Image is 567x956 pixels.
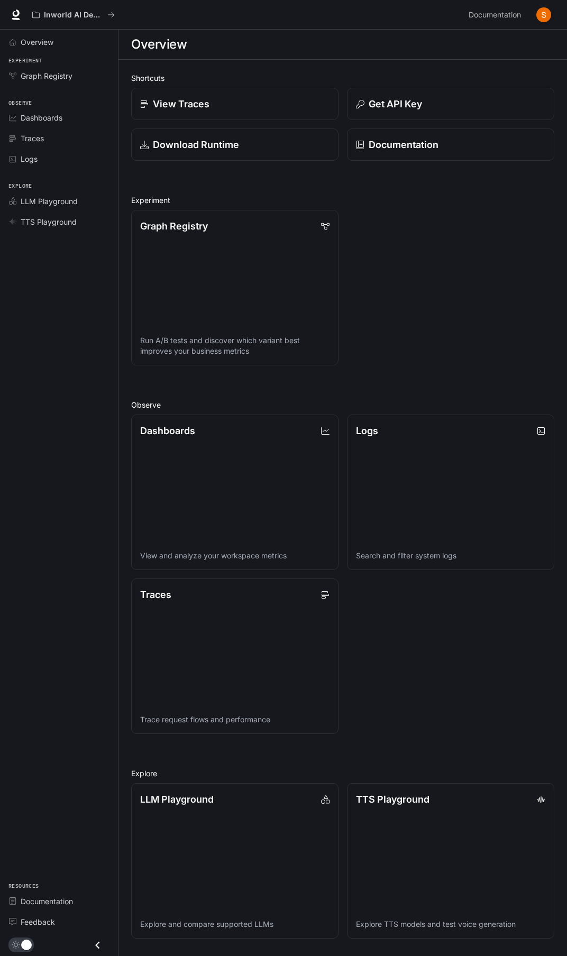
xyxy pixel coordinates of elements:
span: Logs [21,153,38,164]
a: Graph Registry [4,67,114,85]
p: Trace request flows and performance [140,714,330,725]
a: TTS Playground [4,213,114,231]
span: Dashboards [21,112,62,123]
a: Traces [4,129,114,148]
span: Traces [21,133,44,144]
a: Feedback [4,913,114,931]
button: User avatar [533,4,554,25]
p: Download Runtime [153,137,239,152]
a: Logs [4,150,114,168]
p: Documentation [369,137,438,152]
img: User avatar [536,7,551,22]
a: Documentation [347,128,554,161]
p: Graph Registry [140,219,208,233]
span: Documentation [469,8,521,22]
a: DashboardsView and analyze your workspace metrics [131,415,339,570]
p: View Traces [153,97,209,111]
h2: Experiment [131,195,554,206]
span: Graph Registry [21,70,72,81]
span: Documentation [21,896,73,907]
p: View and analyze your workspace metrics [140,550,330,561]
a: TracesTrace request flows and performance [131,578,339,734]
a: LLM PlaygroundExplore and compare supported LLMs [131,783,339,939]
h2: Observe [131,399,554,410]
p: Traces [140,587,171,602]
a: LogsSearch and filter system logs [347,415,554,570]
a: Graph RegistryRun A/B tests and discover which variant best improves your business metrics [131,210,339,365]
p: Explore TTS models and test voice generation [356,919,545,930]
span: Overview [21,36,53,48]
p: Dashboards [140,424,195,438]
p: Run A/B tests and discover which variant best improves your business metrics [140,335,330,356]
span: Dark mode toggle [21,939,32,950]
a: View Traces [131,88,339,120]
span: TTS Playground [21,216,77,227]
p: LLM Playground [140,792,214,806]
p: Explore and compare supported LLMs [140,919,330,930]
a: Dashboards [4,108,114,127]
a: Documentation [4,892,114,911]
span: Feedback [21,916,55,927]
span: LLM Playground [21,196,78,207]
a: Documentation [464,4,529,25]
h2: Shortcuts [131,72,554,84]
a: Download Runtime [131,128,339,161]
p: Get API Key [369,97,422,111]
a: TTS PlaygroundExplore TTS models and test voice generation [347,783,554,939]
p: Inworld AI Demos [44,11,103,20]
a: LLM Playground [4,192,114,210]
p: Logs [356,424,378,438]
h2: Explore [131,768,554,779]
h1: Overview [131,34,187,55]
button: Close drawer [86,934,109,956]
a: Overview [4,33,114,51]
p: Search and filter system logs [356,550,545,561]
button: All workspaces [28,4,120,25]
button: Get API Key [347,88,554,120]
p: TTS Playground [356,792,429,806]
